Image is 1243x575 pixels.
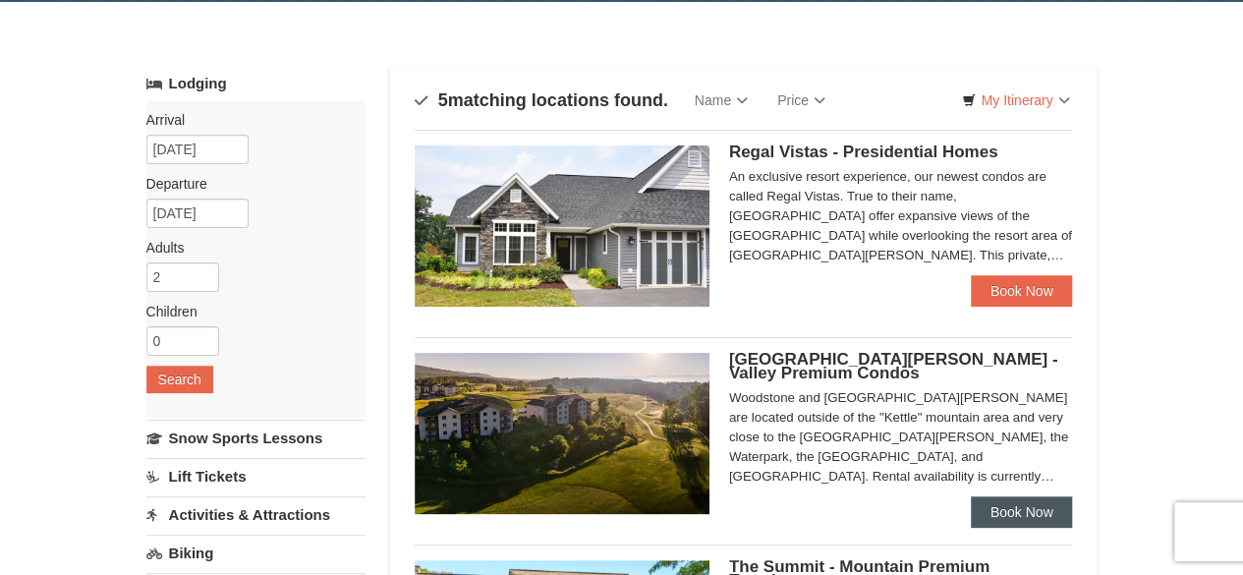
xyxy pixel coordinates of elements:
a: Book Now [971,275,1073,307]
img: 19219041-4-ec11c166.jpg [415,353,709,514]
label: Adults [146,238,351,258]
span: [GEOGRAPHIC_DATA][PERSON_NAME] - Valley Premium Condos [729,350,1058,382]
a: My Itinerary [949,86,1082,115]
img: 19218991-1-902409a9.jpg [415,145,709,307]
span: Regal Vistas - Presidential Homes [729,143,998,161]
label: Departure [146,174,351,194]
a: Activities & Attractions [146,496,366,533]
div: Woodstone and [GEOGRAPHIC_DATA][PERSON_NAME] are located outside of the "Kettle" mountain area an... [729,388,1073,487]
div: An exclusive resort experience, our newest condos are called Regal Vistas. True to their name, [G... [729,167,1073,265]
a: Name [680,81,763,120]
h4: matching locations found. [415,90,668,110]
label: Arrival [146,110,351,130]
label: Children [146,302,351,321]
a: Book Now [971,496,1073,528]
a: Price [763,81,840,120]
a: Lodging [146,66,366,101]
a: Biking [146,535,366,571]
a: Lift Tickets [146,458,366,494]
button: Search [146,366,213,393]
span: 5 [438,90,448,110]
a: Snow Sports Lessons [146,420,366,456]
